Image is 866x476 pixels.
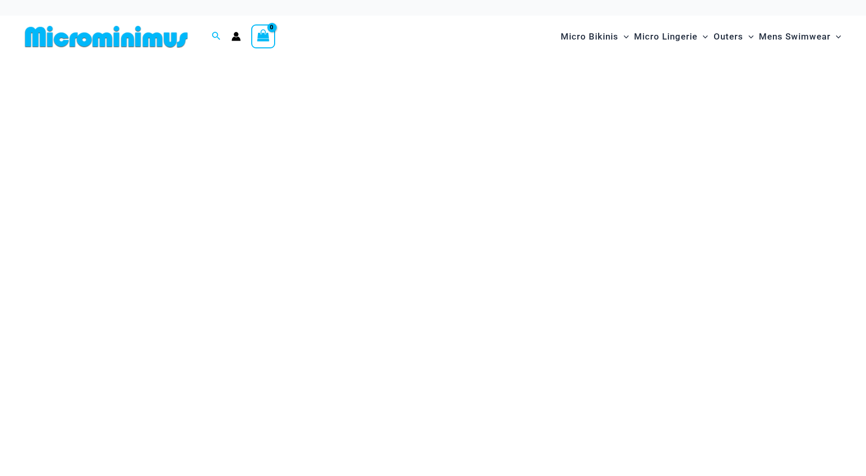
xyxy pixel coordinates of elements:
[557,19,845,54] nav: Site Navigation
[756,21,844,53] a: Mens SwimwearMenu ToggleMenu Toggle
[711,21,756,53] a: OutersMenu ToggleMenu Toggle
[743,23,754,50] span: Menu Toggle
[618,23,629,50] span: Menu Toggle
[634,23,697,50] span: Micro Lingerie
[697,23,708,50] span: Menu Toggle
[251,24,275,48] a: View Shopping Cart, empty
[212,30,221,43] a: Search icon link
[631,21,710,53] a: Micro LingerieMenu ToggleMenu Toggle
[231,32,241,41] a: Account icon link
[714,23,743,50] span: Outers
[759,23,831,50] span: Mens Swimwear
[561,23,618,50] span: Micro Bikinis
[21,25,192,48] img: MM SHOP LOGO FLAT
[831,23,841,50] span: Menu Toggle
[558,21,631,53] a: Micro BikinisMenu ToggleMenu Toggle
